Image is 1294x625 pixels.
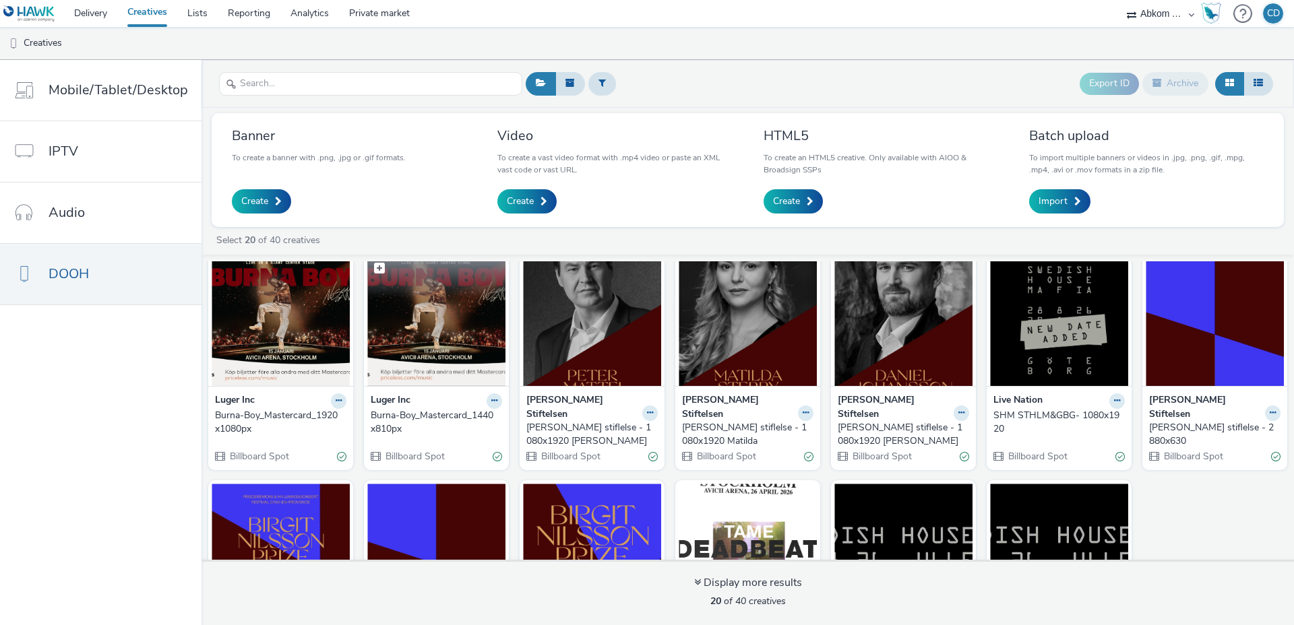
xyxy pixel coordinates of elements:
div: [PERSON_NAME] stiflelse - 1080x1920 Matilda [682,421,808,449]
p: To create a vast video format with .mp4 video or paste an XML vast code or vast URL. [497,152,732,176]
span: Create [507,195,534,208]
img: dooh [7,37,20,51]
div: Valid [1115,450,1125,464]
button: Archive [1142,72,1208,95]
span: Mobile/Tablet/Desktop [49,80,188,100]
strong: 20 [245,234,255,246]
p: To import multiple banners or videos in .jpg, .png, .gif, .mpg, .mp4, .avi or .mov formats in a z... [1029,152,1264,176]
img: undefined Logo [3,5,55,22]
img: Birgit Nilsson stiflelse - 1080x1920 Daniel visual [834,255,973,386]
img: Birgit Nilsson stiflelse - 1440x810 visual [212,484,350,615]
span: Billboard Spot [696,450,756,463]
button: Export ID [1080,73,1139,94]
h3: HTML5 [764,127,998,145]
img: Tame Impala visual [679,484,817,615]
div: [PERSON_NAME] stiflelse - 1080x1920 [PERSON_NAME] [838,421,964,449]
a: Create [232,189,291,213]
a: Import [1029,189,1090,213]
strong: [PERSON_NAME] Stiftelsen [838,393,950,421]
input: Search... [219,72,522,96]
img: Burna-Boy_Mastercard_1440x810px visual [367,255,505,386]
strong: [PERSON_NAME] Stiftelsen [526,393,639,421]
span: of 40 creatives [710,595,786,607]
div: Valid [648,450,658,464]
p: To create a banner with .png, .jpg or .gif formats. [232,152,406,164]
img: SwedishHouseMafia2026_Mastercard_DOOH_2880x648px visual [834,484,973,615]
div: [PERSON_NAME] stiflelse - 2880x630 [1149,421,1275,449]
span: Audio [49,203,85,222]
span: Create [773,195,800,208]
h3: Batch upload [1029,127,1264,145]
div: Valid [804,450,813,464]
a: Create [497,189,557,213]
span: Billboard Spot [851,450,912,463]
div: Valid [493,450,502,464]
strong: Live Nation [993,393,1043,409]
a: [PERSON_NAME] stiflelse - 2880x630 [1149,421,1281,449]
span: IPTV [49,141,78,161]
strong: [PERSON_NAME] Stiftelsen [1149,393,1262,421]
a: Create [764,189,823,213]
button: Grid [1215,72,1244,95]
div: Display more results [694,575,802,591]
h3: Banner [232,127,406,145]
img: Hawk Academy [1201,3,1221,24]
img: SHM STHLM&GBG- 1080x1920 visual [990,255,1128,386]
img: SwedishHouseMafia2026_Mastercard_DOOH_2880x630px visual [990,484,1128,615]
div: CD [1267,3,1280,24]
strong: 20 [710,595,721,607]
div: SHM STHLM&GBG- 1080x1920 [993,409,1119,436]
span: Billboard Spot [540,450,600,463]
p: To create an HTML5 creative. Only available with AIOO & Broadsign SSPs [764,152,998,176]
span: Billboard Spot [228,450,289,463]
span: Import [1039,195,1068,208]
img: Birgit Nilsson stiflelse - 1080x1920 visual [523,484,661,615]
a: Hawk Academy [1201,3,1227,24]
img: Burna-Boy_Mastercard_1920x1080px visual [212,255,350,386]
a: SHM STHLM&GBG- 1080x1920 [993,409,1125,436]
strong: [PERSON_NAME] Stiftelsen [682,393,795,421]
img: Birgit Nilsson stiflelse - 1080x1920 Petter visual [523,255,661,386]
a: [PERSON_NAME] stiflelse - 1080x1920 Matilda [682,421,813,449]
strong: Luger Inc [215,393,255,409]
img: Birgit Nilsson stiflelse - 1080x1920 Matilda visual [679,255,817,386]
div: Valid [960,450,969,464]
span: Billboard Spot [1163,450,1223,463]
span: DOOH [49,264,89,284]
div: Burna-Boy_Mastercard_1440x810px [371,409,497,436]
a: Select of 40 creatives [215,234,326,246]
div: Burna-Boy_Mastercard_1920x1080px [215,409,341,436]
span: Billboard Spot [1007,450,1068,463]
div: Valid [337,450,346,464]
a: [PERSON_NAME] stiflelse - 1080x1920 [PERSON_NAME] [838,421,969,449]
h3: Video [497,127,732,145]
div: [PERSON_NAME] stiflelse - 1080x1920 [PERSON_NAME] [526,421,652,449]
span: Billboard Spot [384,450,445,463]
img: Birgit Nilsson stiflelse - 3968x864 visual [367,484,505,615]
a: [PERSON_NAME] stiflelse - 1080x1920 [PERSON_NAME] [526,421,658,449]
div: Valid [1271,450,1281,464]
a: Burna-Boy_Mastercard_1440x810px [371,409,502,436]
button: Table [1243,72,1273,95]
a: Burna-Boy_Mastercard_1920x1080px [215,409,346,436]
img: Birgit Nilsson stiflelse - 2880x630 visual [1146,255,1284,386]
span: Create [241,195,268,208]
strong: Luger Inc [371,393,410,409]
